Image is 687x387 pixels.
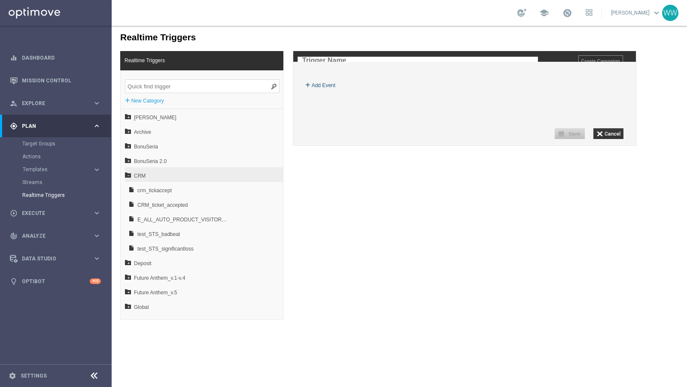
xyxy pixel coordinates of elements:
[26,187,118,201] span: E_ALL_AUTO_PRODUCT_VISITOR_TRACKER_DAILY
[93,99,101,107] i: keyboard_arrow_right
[22,245,117,260] span: Future Anthem_v.1-v.4
[9,210,101,217] button: play_circle_outline Execute keyboard_arrow_right
[22,233,93,239] span: Analyze
[22,85,117,99] span: [PERSON_NAME]
[10,278,18,285] i: lightbulb
[20,71,52,79] label: New Category
[9,233,101,239] button: track_changes Analyze keyboard_arrow_right
[23,167,93,172] div: Templates
[22,192,89,199] a: Realtime Triggers
[93,122,101,130] i: keyboard_arrow_right
[10,209,93,217] div: Execute
[13,54,168,67] input: Quick find trigger
[10,69,101,92] div: Mission Control
[10,122,93,130] div: Plan
[10,46,101,69] div: Dashboard
[26,197,118,203] div: E_ALL_AUTO_PRODUCT_VISITOR_TRACKER_DAILY
[22,270,90,293] a: Optibot
[9,255,101,262] button: Data Studio keyboard_arrow_right
[22,289,117,303] span: KW_testy
[26,157,118,172] span: crm_tickaccept
[21,373,47,378] a: Settings
[22,163,111,176] div: Templates
[22,166,101,173] button: Templates keyboard_arrow_right
[22,260,117,274] span: Future Anthem_v.5
[10,54,18,62] i: equalizer
[22,176,111,189] div: Streams
[10,270,101,293] div: Optibot
[10,122,18,130] i: gps_fixed
[22,143,117,157] span: CRM
[26,216,118,230] span: test_STS_significantloss
[22,189,111,202] div: Realtime Triggers
[22,124,93,129] span: Plan
[22,101,93,106] span: Explore
[26,172,118,187] span: CRM_ticket_accepted
[26,226,118,232] div: test_STS_significantloss
[22,128,117,143] span: BonuSeria 2.0
[22,150,111,163] div: Actions
[9,77,101,84] button: Mission Control
[194,55,199,63] label: +
[9,54,101,61] button: equalizer Dashboard
[22,179,89,186] a: Streams
[9,27,58,42] span: Realtime Triggers
[186,31,426,39] input: Name length must be 3-50 characters.
[200,55,224,64] label: Add Event
[13,70,18,79] label: +
[9,123,101,130] button: gps_fixed Plan keyboard_arrow_right
[10,100,18,107] i: person_search
[93,166,101,174] i: keyboard_arrow_right
[22,274,117,289] span: Global
[22,114,117,128] span: BonuSeria
[652,8,661,18] span: keyboard_arrow_down
[10,255,93,263] div: Data Studio
[10,232,18,240] i: track_changes
[9,278,101,285] button: lightbulb Optibot +10
[467,30,511,40] input: Create Campaign
[22,230,117,245] span: Deposit
[9,100,101,107] button: person_search Explore keyboard_arrow_right
[90,278,101,284] div: +10
[93,254,101,263] i: keyboard_arrow_right
[22,211,93,216] span: Execute
[22,255,117,261] div: Future Anthem_v.1-v.4
[22,140,89,147] a: Target Groups
[10,100,93,107] div: Explore
[10,209,18,217] i: play_circle_outline
[610,6,662,19] a: [PERSON_NAME]keyboard_arrow_down
[539,8,549,18] span: school
[22,69,101,92] a: Mission Control
[662,5,678,21] div: WW
[9,372,16,380] i: settings
[93,232,101,240] i: keyboard_arrow_right
[23,167,84,172] span: Templates
[22,256,93,261] span: Data Studio
[93,209,101,217] i: keyboard_arrow_right
[22,99,117,114] span: Archive
[26,201,118,216] span: test_STS_badbeat
[22,137,111,150] div: Target Groups
[10,232,93,240] div: Analyze
[22,153,89,160] a: Actions
[22,46,101,69] a: Dashboard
